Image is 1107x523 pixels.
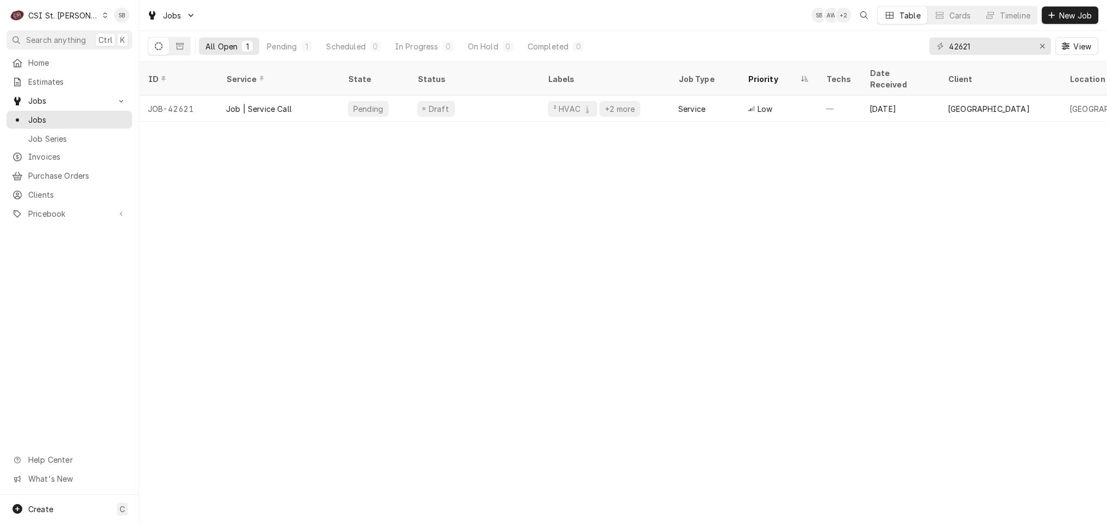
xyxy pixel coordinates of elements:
[855,7,873,24] button: Open search
[870,67,928,90] div: Date Received
[372,41,379,52] div: 0
[1071,41,1093,52] span: View
[427,103,451,115] div: Draft
[826,73,852,85] div: Techs
[817,96,861,122] div: —
[395,41,439,52] div: In Progress
[28,95,110,106] span: Jobs
[7,130,132,148] a: Job Series
[7,30,132,49] button: Search anythingCtrlK
[28,454,126,465] span: Help Center
[811,8,827,23] div: SB
[28,57,127,68] span: Home
[1055,37,1098,55] button: View
[142,7,200,24] a: Go to Jobs
[28,208,110,219] span: Pricebook
[10,8,25,23] div: CSI St. Louis's Avatar
[575,41,581,52] div: 0
[28,10,99,21] div: CSI St. [PERSON_NAME]
[205,41,237,52] div: All Open
[7,167,132,185] a: Purchase Orders
[7,470,132,488] a: Go to What's New
[348,73,400,85] div: State
[26,34,86,46] span: Search anything
[226,103,292,115] div: Job | Service Call
[28,114,127,125] span: Jobs
[139,96,217,122] div: JOB-42621
[948,73,1050,85] div: Client
[505,41,511,52] div: 0
[7,148,132,166] a: Invoices
[28,133,127,144] span: Job Series
[120,34,125,46] span: K
[267,41,297,52] div: Pending
[303,41,310,52] div: 1
[98,34,112,46] span: Ctrl
[326,41,365,52] div: Scheduled
[417,73,528,85] div: Status
[468,41,498,52] div: On Hold
[811,8,827,23] div: Shayla Bell's Avatar
[445,41,452,52] div: 0
[758,103,772,115] span: Low
[163,10,182,21] span: Jobs
[948,103,1030,115] div: [GEOGRAPHIC_DATA]
[244,41,251,52] div: 1
[114,8,129,23] div: Shayla Bell's Avatar
[899,10,921,21] div: Table
[7,73,132,91] a: Estimates
[678,103,705,115] div: Service
[7,54,132,72] a: Home
[552,103,593,115] div: ² HVAC 🌡️
[28,189,127,200] span: Clients
[226,73,328,85] div: Service
[1034,37,1051,55] button: Erase input
[7,205,132,223] a: Go to Pricebook
[352,103,384,115] div: Pending
[1042,7,1098,24] button: New Job
[836,8,851,23] div: + 2
[1000,10,1030,21] div: Timeline
[949,10,971,21] div: Cards
[748,73,798,85] div: Priority
[548,73,661,85] div: Labels
[824,8,839,23] div: Alexandria Wilp's Avatar
[604,103,636,115] div: +2 more
[28,170,127,181] span: Purchase Orders
[7,92,132,110] a: Go to Jobs
[7,451,132,469] a: Go to Help Center
[28,505,53,514] span: Create
[949,37,1030,55] input: Keyword search
[7,111,132,129] a: Jobs
[10,8,25,23] div: C
[28,76,127,87] span: Estimates
[148,73,207,85] div: ID
[28,151,127,162] span: Invoices
[28,473,126,484] span: What's New
[1057,10,1094,21] span: New Job
[7,186,132,204] a: Clients
[678,73,730,85] div: Job Type
[114,8,129,23] div: SB
[528,41,568,52] div: Completed
[824,8,839,23] div: AW
[861,96,939,122] div: [DATE]
[120,503,125,515] span: C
